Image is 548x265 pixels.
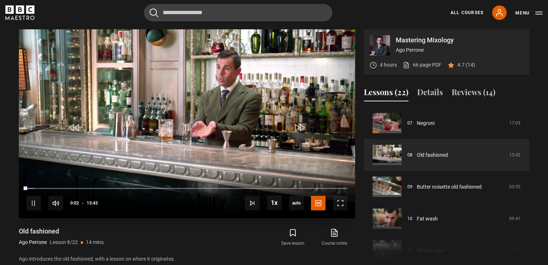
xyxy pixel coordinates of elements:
[19,255,355,263] p: Ago introduces the old fashioned, with a lesson on where it originates.
[50,239,78,246] p: Lesson 8/22
[70,197,79,210] span: 0:02
[417,86,443,101] button: Details
[289,196,304,210] span: auto
[396,46,523,54] p: Ago Perrone
[150,8,158,17] button: Submit the search query
[5,5,34,20] svg: BBC Maestro
[82,201,84,206] span: -
[311,196,325,210] button: Captions
[417,119,435,127] a: Negroni
[417,151,448,159] a: Old fashioned
[417,183,482,191] a: Butter noisette old fashioned
[451,9,483,16] a: All Courses
[19,239,47,246] p: Ago Perrone
[333,196,348,210] button: Fullscreen
[245,196,260,210] button: Next Lesson
[272,227,314,248] button: Save lesson
[417,215,438,223] a: Fat wash
[87,197,98,210] span: 13:43
[515,9,543,17] button: Toggle navigation
[49,196,63,210] button: Mute
[26,188,348,189] div: Progress Bar
[19,29,355,218] video-js: Video Player
[452,86,495,101] button: Reviews (14)
[86,239,104,246] p: 14 mins
[403,61,441,69] a: 66 page PDF
[144,4,332,21] input: Search
[19,227,104,236] h1: Old fashioned
[289,196,304,210] div: Current quality: 720p
[364,86,408,101] button: Lessons (22)
[267,195,282,210] button: Playback Rate
[457,61,475,69] p: 4.7 (14)
[26,196,41,210] button: Pause
[396,37,523,43] p: Mastering Mixology
[314,227,355,248] a: Course notes
[380,61,397,69] p: 4 hours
